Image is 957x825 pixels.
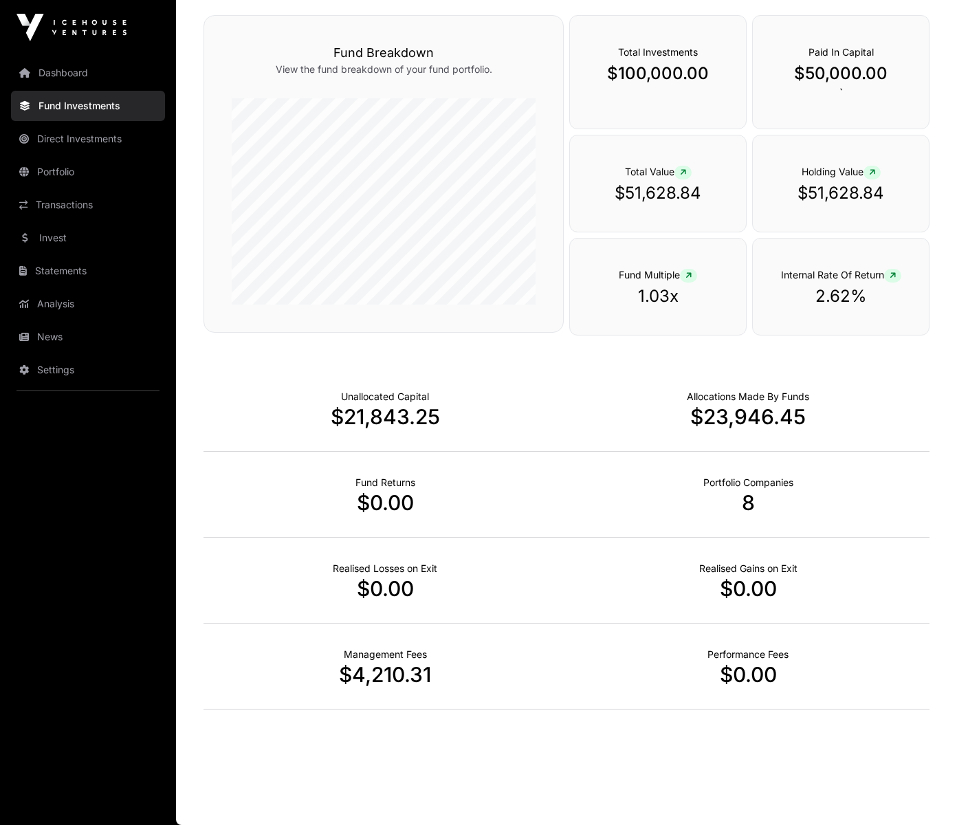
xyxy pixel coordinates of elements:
a: Fund Investments [11,91,165,121]
span: Total Value [625,166,692,177]
a: News [11,322,165,352]
span: Holding Value [802,166,881,177]
p: $100,000.00 [597,63,718,85]
p: $0.00 [203,576,566,601]
p: $0.00 [203,490,566,515]
a: Analysis [11,289,165,319]
a: Transactions [11,190,165,220]
p: Net Realised on Negative Exits [333,562,437,575]
p: Net Realised on Positive Exits [699,562,797,575]
p: Fund Performance Fees (Carry) incurred to date [707,648,789,661]
p: $51,628.84 [597,182,718,204]
span: Internal Rate Of Return [781,269,901,280]
p: $4,210.31 [203,662,566,687]
iframe: Chat Widget [888,759,957,825]
p: $0.00 [566,576,929,601]
h3: Fund Breakdown [232,43,536,63]
p: $51,628.84 [780,182,901,204]
img: Icehouse Ventures Logo [16,14,126,41]
p: Realised Returns from Funds [355,476,415,489]
a: Settings [11,355,165,385]
p: $23,946.45 [566,404,929,429]
a: Invest [11,223,165,253]
span: Fund Multiple [619,269,697,280]
span: Total Investments [618,46,698,58]
a: Portfolio [11,157,165,187]
p: $0.00 [566,662,929,687]
p: $21,843.25 [203,404,566,429]
p: 8 [566,490,929,515]
a: Direct Investments [11,124,165,154]
div: ` [752,15,929,129]
p: View the fund breakdown of your fund portfolio. [232,63,536,76]
p: Fund Management Fees incurred to date [344,648,427,661]
p: Cash not yet allocated [341,390,429,404]
a: Statements [11,256,165,286]
p: Number of Companies Deployed Into [703,476,793,489]
span: Paid In Capital [808,46,874,58]
a: Dashboard [11,58,165,88]
p: 2.62% [780,285,901,307]
p: Capital Deployed Into Companies [687,390,809,404]
p: 1.03x [597,285,718,307]
p: $50,000.00 [780,63,901,85]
